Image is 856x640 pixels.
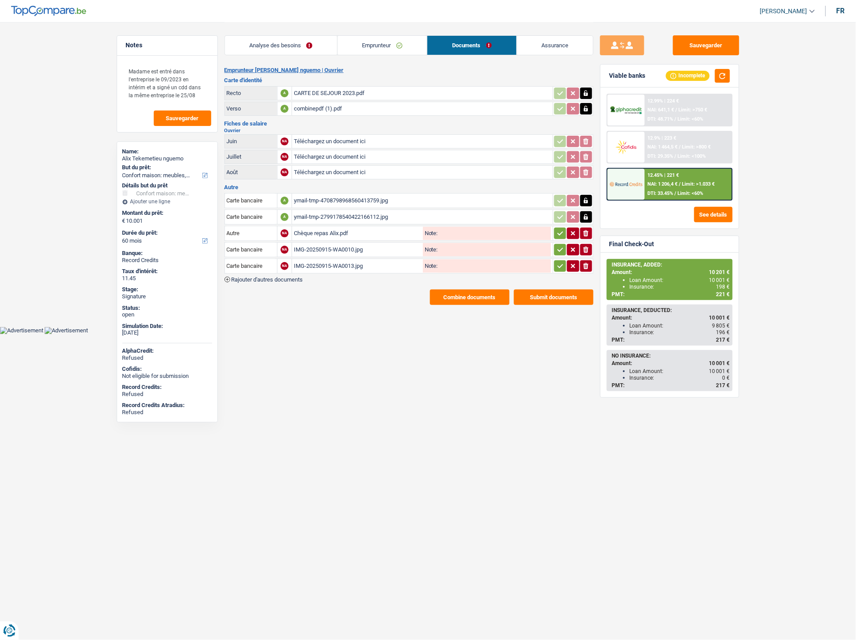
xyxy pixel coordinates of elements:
[227,138,275,145] div: Juin
[612,353,730,359] div: NO INSURANCE:
[610,105,643,115] img: AlphaCredit
[677,116,703,122] span: Limit: <60%
[674,116,676,122] span: /
[647,181,677,187] span: NAI: 1 206,4 €
[682,181,715,187] span: Limit: >1.033 €
[630,284,730,290] div: Insurance:
[281,229,289,237] div: NA
[281,246,289,254] div: NA
[678,107,707,113] span: Limit: >750 €
[716,382,730,389] span: 217 €
[674,190,676,196] span: /
[716,284,730,290] span: 198 €
[126,42,209,49] h5: Notes
[232,277,303,282] span: Rajouter d'autres documents
[682,144,711,150] span: Limit: >800 €
[122,164,210,171] label: But du prêt:
[122,391,212,398] div: Refused
[612,262,730,268] div: INSURANCE, ADDED:
[154,110,211,126] button: Sauvegarder
[281,262,289,270] div: NA
[122,373,212,380] div: Not eligible for submission
[716,337,730,343] span: 217 €
[630,323,730,329] div: Loan Amount:
[647,172,679,178] div: 12.45% | 221 €
[679,144,681,150] span: /
[647,98,679,104] div: 12.99% | 224 €
[723,375,730,381] span: 0 €
[122,155,212,162] div: Alix Tekemetieu nguemo
[514,290,593,305] button: Submit documents
[612,382,730,389] div: PMT:
[677,190,703,196] span: Limit: <60%
[122,148,212,155] div: Name:
[666,71,710,80] div: Incomplete
[281,153,289,161] div: NA
[612,315,730,321] div: Amount:
[294,259,421,273] div: IMG-20250915-WA0013.jpg
[122,409,212,416] div: Refused
[630,368,730,374] div: Loan Amount:
[423,247,438,252] label: Note:
[122,323,212,330] div: Simulation Date:
[281,197,289,205] div: A
[281,105,289,113] div: A
[227,90,275,96] div: Recto
[122,250,212,257] div: Banque:
[294,87,551,100] div: CARTE DE SEJOUR 2023.pdf
[281,213,289,221] div: A
[647,144,677,150] span: NAI: 1 464,5 €
[122,275,212,282] div: 11.45
[709,315,730,321] span: 10 001 €
[294,227,421,240] div: Chèque repas Alix.pdf
[647,153,673,159] span: DTI: 29.35%
[225,36,337,55] a: Analyse des besoins
[122,402,212,409] div: Record Credits Atradius:
[709,360,730,366] span: 10 001 €
[674,153,676,159] span: /
[679,181,681,187] span: /
[224,67,593,74] h2: Emprunteur [PERSON_NAME] nguemo | Ouvrier
[224,184,593,190] h3: Autre
[612,360,730,366] div: Amount:
[647,190,673,196] span: DTI: 33.45%
[647,135,676,141] div: 12.9% | 223 €
[122,257,212,264] div: Record Credits
[427,36,516,55] a: Documents
[11,6,86,16] img: TopCompare Logo
[224,77,593,83] h3: Carte d'identité
[673,35,739,55] button: Sauvegarder
[647,107,674,113] span: NAI: 641,1 €
[837,7,845,15] div: fr
[612,307,730,313] div: INSURANCE, DEDUCTED:
[338,36,427,55] a: Emprunteur
[224,277,303,282] button: Rajouter d'autres documents
[122,347,212,354] div: AlphaCredit:
[760,8,807,15] span: [PERSON_NAME]
[610,176,643,192] img: Record Credits
[677,153,706,159] span: Limit: <100%
[122,354,212,362] div: Refused
[753,4,815,19] a: [PERSON_NAME]
[281,137,289,145] div: NA
[122,329,212,336] div: [DATE]
[122,366,212,373] div: Cofidis:
[224,121,593,126] h3: Fiches de salaire
[122,210,210,217] label: Montant du prêt:
[122,384,212,391] div: Record Credits:
[294,210,551,224] div: ymail-tmp-2799178540422166112.jpg
[281,89,289,97] div: A
[610,139,643,155] img: Cofidis
[675,107,677,113] span: /
[430,290,510,305] button: Combine documents
[224,128,593,133] h2: Ouvrier
[647,116,673,122] span: DTI: 48.71%
[694,207,733,222] button: See details
[294,243,421,256] div: IMG-20250915-WA0010.jpg
[709,368,730,374] span: 10 001 €
[227,105,275,112] div: Verso
[612,337,730,343] div: PMT:
[122,268,212,275] div: Taux d'intérêt:
[517,36,593,55] a: Assurance
[630,277,730,283] div: Loan Amount:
